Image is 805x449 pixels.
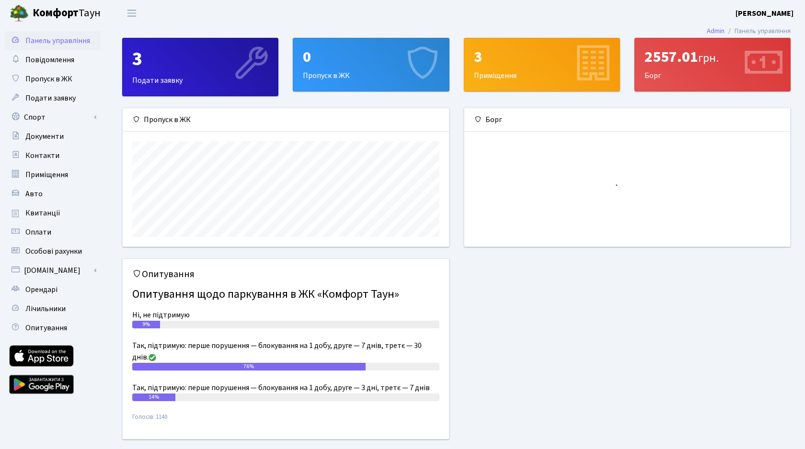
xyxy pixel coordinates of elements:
span: Повідомлення [25,55,74,65]
span: Документи [25,131,64,142]
a: [DOMAIN_NAME] [5,261,101,280]
a: Особові рахунки [5,242,101,261]
div: Так, підтримую: перше порушення — блокування на 1 добу, друге — 3 дні, третє — 7 днів [132,382,439,393]
span: Лічильники [25,303,66,314]
div: 9% [132,321,160,328]
span: Подати заявку [25,93,76,103]
span: Панель управління [25,35,90,46]
a: Спорт [5,108,101,127]
div: 76% [132,363,366,370]
div: 3 [132,48,268,71]
span: Авто [25,189,43,199]
small: Голосів: 1140 [132,413,439,429]
div: 14% [132,393,175,401]
span: Приміщення [25,169,68,180]
a: Документи [5,127,101,146]
a: Квитанції [5,203,101,223]
div: Пропуск в ЖК [123,108,449,132]
a: Пропуск в ЖК [5,69,101,89]
li: Панель управління [724,26,791,36]
nav: breadcrumb [692,21,805,41]
span: грн. [698,50,719,67]
div: Борг [635,38,790,91]
a: Опитування [5,318,101,337]
span: Пропуск в ЖК [25,74,72,84]
div: Приміщення [464,38,620,91]
a: Повідомлення [5,50,101,69]
div: 0 [303,48,439,66]
span: Контакти [25,150,59,161]
a: 3Подати заявку [122,38,278,96]
a: Оплати [5,223,101,242]
div: 3 [474,48,610,66]
a: [PERSON_NAME] [736,8,793,19]
div: Так, підтримую: перше порушення — блокування на 1 добу, друге — 7 днів, третє — 30 днів. [132,340,439,363]
button: Переключити навігацію [120,5,144,21]
a: Панель управління [5,31,101,50]
b: Комфорт [33,5,79,21]
span: Квитанції [25,208,60,218]
a: Подати заявку [5,89,101,108]
div: Борг [464,108,791,132]
img: logo.png [10,4,29,23]
div: Ні, не підтримую [132,309,439,321]
span: Опитування [25,323,67,333]
h4: Опитування щодо паркування в ЖК «Комфорт Таун» [132,284,439,305]
div: 2557.01 [644,48,781,66]
div: Подати заявку [123,38,278,96]
div: Пропуск в ЖК [293,38,448,91]
h5: Опитування [132,269,439,280]
a: Приміщення [5,165,101,184]
a: Контакти [5,146,101,165]
a: 3Приміщення [464,38,620,91]
a: 0Пропуск в ЖК [293,38,449,91]
a: Лічильники [5,299,101,318]
span: Особові рахунки [25,246,82,257]
a: Орендарі [5,280,101,299]
span: Таун [33,5,101,22]
span: Орендарі [25,284,57,295]
a: Авто [5,184,101,203]
a: Admin [707,26,724,36]
span: Оплати [25,227,51,237]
